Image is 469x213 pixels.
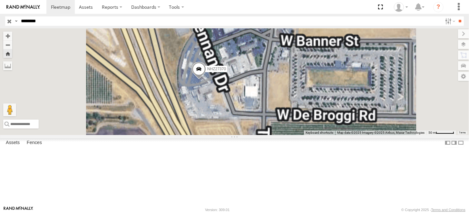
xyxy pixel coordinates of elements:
[205,208,230,212] div: Version: 309.01
[445,138,451,148] label: Dock Summary Table to the Left
[3,139,23,148] label: Assets
[3,32,12,40] button: Zoom in
[3,61,12,70] label: Measure
[3,40,12,49] button: Zoom out
[24,139,45,148] label: Fences
[433,2,444,12] i: ?
[3,103,16,116] button: Drag Pegman onto the map to open Street View
[401,208,465,212] div: © Copyright 2025 -
[306,131,333,135] button: Keyboard shortcuts
[207,67,226,71] span: NHZ27370
[428,131,436,134] span: 50 m
[458,72,469,81] label: Map Settings
[6,5,40,9] img: rand-logo.svg
[431,208,465,212] a: Terms and Conditions
[443,16,456,26] label: Search Filter Options
[14,16,19,26] label: Search Query
[426,131,456,135] button: Map Scale: 50 m per 53 pixels
[459,131,466,134] a: Terms (opens in new tab)
[458,138,464,148] label: Hide Summary Table
[3,49,12,58] button: Zoom Home
[451,138,457,148] label: Dock Summary Table to the Right
[337,131,425,134] span: Map data ©2025 Imagery ©2025 Airbus, Maxar Technologies
[4,207,33,213] a: Visit our Website
[392,2,410,12] div: Zulema McIntosch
